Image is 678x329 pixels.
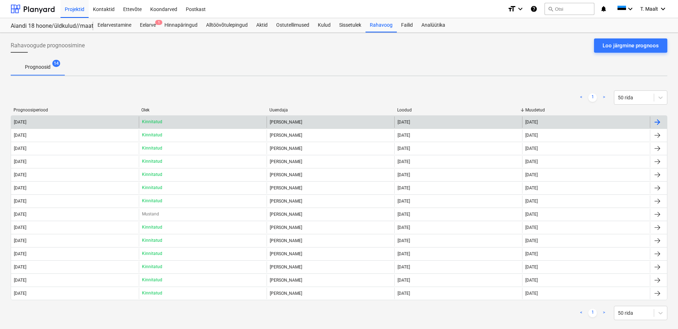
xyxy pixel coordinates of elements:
[142,277,162,283] p: Kinnitatud
[398,120,410,125] div: [DATE]
[14,120,26,125] div: [DATE]
[160,18,202,32] a: Hinnapäringud
[525,212,538,217] div: [DATE]
[142,132,162,138] p: Kinnitatud
[14,265,26,270] div: [DATE]
[14,172,26,177] div: [DATE]
[267,130,394,141] div: [PERSON_NAME]
[142,158,162,164] p: Kinnitatud
[267,209,394,220] div: [PERSON_NAME]
[14,146,26,151] div: [DATE]
[14,133,26,138] div: [DATE]
[142,119,162,125] p: Kinnitatud
[397,18,417,32] a: Failid
[398,265,410,270] div: [DATE]
[142,145,162,151] p: Kinnitatud
[267,248,394,260] div: [PERSON_NAME]
[136,18,160,32] div: Eelarve
[267,182,394,194] div: [PERSON_NAME]
[545,3,594,15] button: Otsi
[314,18,335,32] a: Kulud
[398,278,410,283] div: [DATE]
[14,278,26,283] div: [DATE]
[525,251,538,256] div: [DATE]
[93,18,136,32] a: Eelarvestamine
[525,159,538,164] div: [DATE]
[577,93,585,102] a: Previous page
[398,133,410,138] div: [DATE]
[267,288,394,299] div: [PERSON_NAME]
[11,41,85,50] span: Rahavoogude prognoosimine
[525,120,538,125] div: [DATE]
[525,278,538,283] div: [DATE]
[417,18,450,32] a: Analüütika
[397,108,519,113] div: Loodud
[516,5,525,13] i: keyboard_arrow_down
[398,212,410,217] div: [DATE]
[202,18,252,32] a: Alltöövõtulepingud
[269,108,391,113] div: Uuendaja
[525,186,538,190] div: [DATE]
[142,237,162,244] p: Kinnitatud
[335,18,366,32] a: Sissetulek
[142,224,162,230] p: Kinnitatud
[530,5,537,13] i: Abikeskus
[398,159,410,164] div: [DATE]
[525,172,538,177] div: [DATE]
[525,146,538,151] div: [DATE]
[14,212,26,217] div: [DATE]
[14,186,26,190] div: [DATE]
[14,225,26,230] div: [DATE]
[267,275,394,286] div: [PERSON_NAME]
[136,18,160,32] a: Eelarve1
[25,63,51,71] p: Prognoosid
[600,93,608,102] a: Next page
[142,198,162,204] p: Kinnitatud
[14,159,26,164] div: [DATE]
[525,291,538,296] div: [DATE]
[14,238,26,243] div: [DATE]
[398,172,410,177] div: [DATE]
[525,199,538,204] div: [DATE]
[548,6,553,12] span: search
[267,169,394,181] div: [PERSON_NAME]
[525,265,538,270] div: [DATE]
[142,251,162,257] p: Kinnitatud
[398,251,410,256] div: [DATE]
[398,199,410,204] div: [DATE]
[267,222,394,233] div: [PERSON_NAME]
[398,186,410,190] div: [DATE]
[142,290,162,296] p: Kinnitatud
[577,309,585,317] a: Previous page
[14,199,26,204] div: [DATE]
[603,41,659,50] div: Loo järgmine prognoos
[14,108,136,113] div: Prognoosiperiood
[525,225,538,230] div: [DATE]
[267,116,394,128] div: [PERSON_NAME]
[141,108,263,113] div: Olek
[588,309,597,317] a: Page 1 is your current page
[142,172,162,178] p: Kinnitatud
[525,108,647,113] div: Muudetud
[508,5,516,13] i: format_size
[52,60,60,67] span: 14
[640,6,658,12] span: T. Maalt
[272,18,314,32] a: Ostutellimused
[267,195,394,207] div: [PERSON_NAME]
[14,291,26,296] div: [DATE]
[142,211,159,217] p: Mustand
[252,18,272,32] a: Aktid
[600,5,607,13] i: notifications
[588,93,597,102] a: Page 1 is your current page
[267,143,394,154] div: [PERSON_NAME]
[398,146,410,151] div: [DATE]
